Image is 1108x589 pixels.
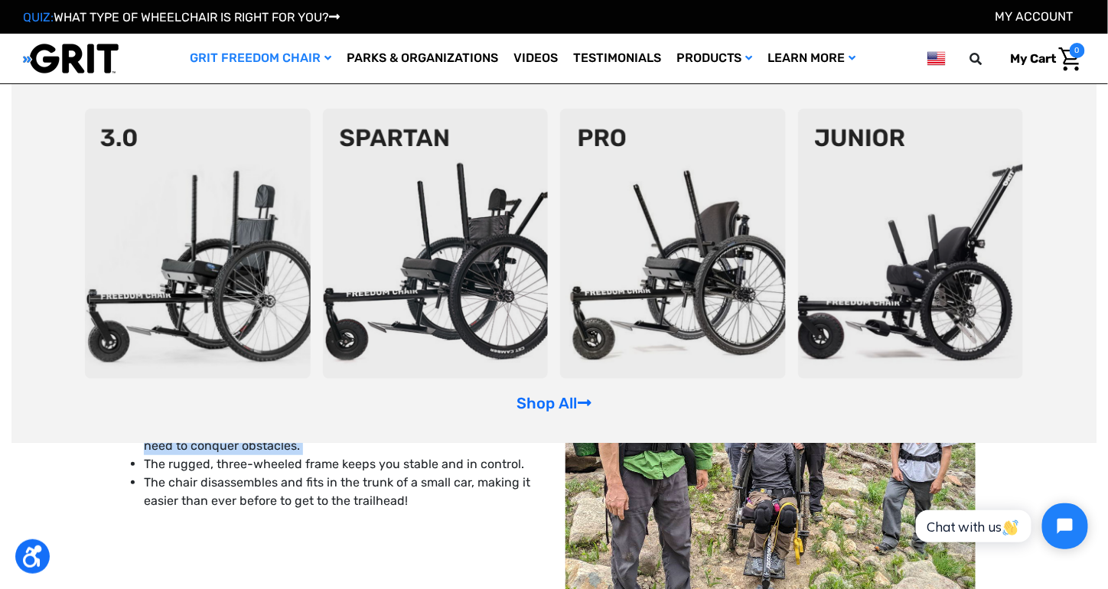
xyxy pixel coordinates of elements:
[996,9,1074,24] a: Account
[339,34,506,83] a: Parks & Organizations
[23,10,340,24] a: QUIZ:WHAT TYPE OF WHEELCHAIR IS RIGHT FOR YOU?
[565,34,669,83] a: Testimonials
[798,109,1024,379] img: junior-chair.png
[976,43,999,75] input: Search
[761,34,864,83] a: Learn More
[23,43,119,74] img: GRIT All-Terrain Wheelchair and Mobility Equipment
[1011,51,1057,66] span: My Cart
[999,43,1085,75] a: Cart with 0 items
[927,49,946,68] img: us.png
[182,34,339,83] a: GRIT Freedom Chair
[560,109,786,379] img: pro-chair.png
[323,109,549,379] img: spartan2.png
[1070,43,1085,58] span: 0
[517,394,591,412] a: Shop All
[144,455,543,473] li: The rugged, three-wheeled frame keeps you stable and in control.
[899,490,1101,562] iframe: Tidio Chat
[85,109,311,379] img: 3point0.png
[669,34,761,83] a: Products
[1059,47,1081,71] img: Cart
[23,10,54,24] span: QUIZ:
[506,34,565,83] a: Videos
[144,473,543,510] li: The chair disassembles and fits in the trunk of a small car, making it easier than ever before to...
